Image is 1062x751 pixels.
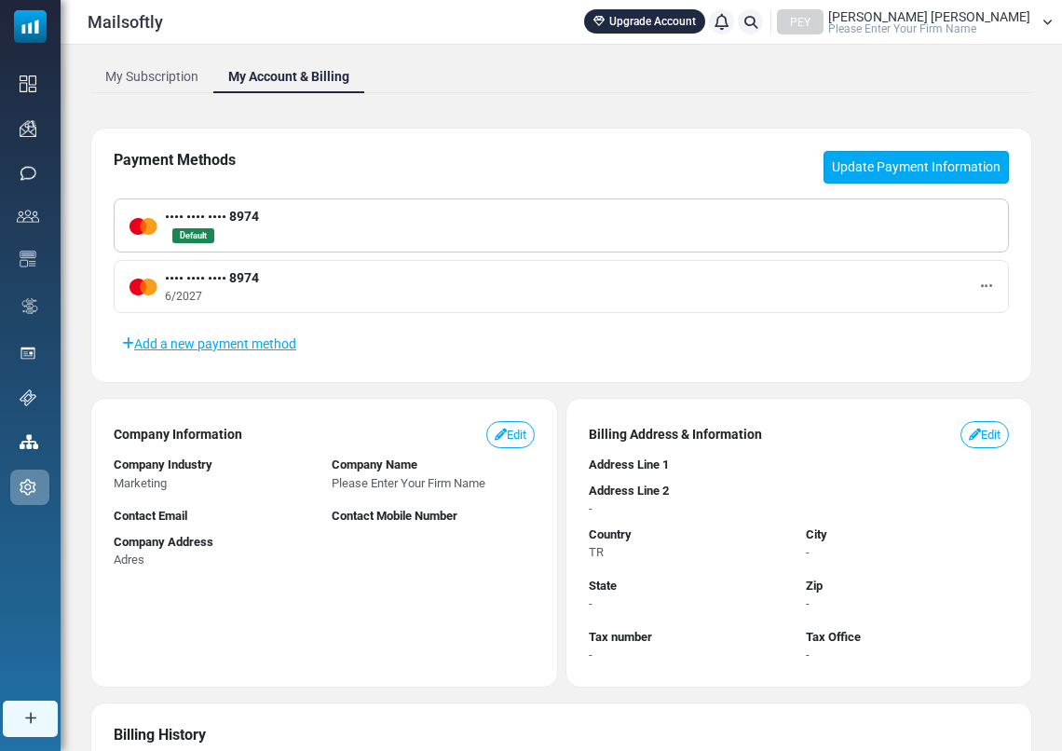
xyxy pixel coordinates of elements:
[806,579,823,593] span: Zip
[20,165,36,182] img: sms-icon.png
[589,457,669,471] span: Address Line 1
[213,60,364,93] a: My Account & Billing
[180,230,207,240] span: translation missing: en.billing.default
[777,9,1053,34] a: PEY [PERSON_NAME] [PERSON_NAME] Please Enter Your Firm Name
[960,421,1009,449] a: Edit
[20,479,36,496] img: settings-icon.svg
[806,527,827,541] span: City
[114,476,167,490] span: Marketing
[20,389,36,406] img: support-icon.svg
[332,457,417,471] span: Company Name
[20,345,36,362] img: landing_pages.svg
[129,218,157,235] img: Mastercard
[806,545,810,559] span: -
[114,457,212,471] span: Company Industry
[828,10,1030,23] span: [PERSON_NAME] [PERSON_NAME]
[589,527,632,541] span: Country
[129,279,157,295] img: Mastercard
[828,23,976,34] span: Please Enter Your Firm Name
[589,501,592,515] span: -
[332,509,457,523] span: Contact Mobile Number
[165,288,259,305] div: 6/2027
[114,535,213,549] span: Company Address
[589,648,592,662] span: -
[806,648,810,662] span: -
[824,151,1009,184] a: Update Payment Information
[114,425,242,444] span: Company Information
[806,596,810,610] span: -
[806,630,861,644] span: Tax Office
[114,553,144,567] span: Adres
[486,421,535,449] a: Edit
[88,9,163,34] span: Mailsoftly
[589,545,604,559] span: TR
[20,75,36,92] img: dashboard-icon.svg
[165,209,259,224] strong: •••• •••• •••• 8974
[332,476,485,490] span: Please Enter Your Firm Name
[589,596,592,610] span: -
[20,120,36,137] img: campaigns-icon.png
[17,210,39,223] img: contacts-icon.svg
[114,509,187,523] span: Contact Email
[90,60,213,93] a: My Subscription
[589,425,762,444] span: Billing Address & Information
[14,10,47,43] img: mailsoftly_icon_blue_white.svg
[114,726,1009,744] h6: Billing History
[589,630,652,644] span: Tax number
[589,579,617,593] span: State
[777,9,824,34] div: PEY
[589,484,669,498] span: Address Line 2
[114,151,236,169] h6: Payment Methods
[20,251,36,267] img: email-templates-icon.svg
[20,295,40,317] img: workflow.svg
[165,270,259,285] strong: •••• •••• •••• 8974
[584,9,705,34] a: Upgrade Account
[114,328,305,360] a: Add a new payment method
